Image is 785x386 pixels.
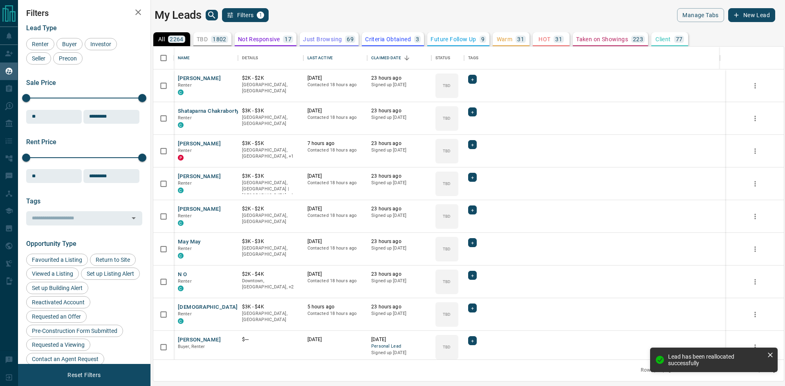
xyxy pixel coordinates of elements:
[471,239,474,247] span: +
[749,308,761,321] button: more
[497,36,513,42] p: Warm
[178,246,192,251] span: Renter
[303,36,342,42] p: Just Browsing
[371,140,427,147] p: 23 hours ago
[468,140,477,149] div: +
[242,336,299,343] p: $---
[655,36,671,42] p: Client
[178,187,184,193] div: condos.ca
[307,238,363,245] p: [DATE]
[242,173,299,180] p: $3K - $3K
[371,180,427,186] p: Signed up [DATE]
[749,112,761,125] button: more
[26,353,104,365] div: Contact an Agent Request
[26,8,142,18] h2: Filters
[365,36,411,42] p: Criteria Obtained
[371,271,427,278] p: 23 hours ago
[242,147,299,160] p: Toronto
[206,10,218,20] button: search button
[435,47,451,69] div: Status
[749,276,761,288] button: more
[62,368,106,382] button: Reset Filters
[26,268,79,280] div: Viewed a Listing
[197,36,208,42] p: TBD
[26,24,57,32] span: Lead Type
[371,205,427,212] p: 23 hours ago
[468,75,477,84] div: +
[471,271,474,279] span: +
[555,36,562,42] p: 31
[371,82,427,88] p: Signed up [DATE]
[53,52,83,65] div: Precon
[26,38,54,50] div: Renter
[749,145,761,157] button: more
[81,268,140,280] div: Set up Listing Alert
[307,245,363,252] p: Contacted 18 hours ago
[307,107,363,114] p: [DATE]
[242,82,299,94] p: [GEOGRAPHIC_DATA], [GEOGRAPHIC_DATA]
[29,270,76,277] span: Viewed a Listing
[371,303,427,310] p: 23 hours ago
[174,47,238,69] div: Name
[26,79,56,87] span: Sale Price
[26,282,88,294] div: Set up Building Alert
[178,89,184,95] div: condos.ca
[242,303,299,310] p: $3K - $4K
[178,148,192,153] span: Renter
[347,36,354,42] p: 69
[443,181,451,187] p: TBD
[93,257,133,263] span: Return to Site
[26,240,76,248] span: Opportunity Type
[242,107,299,114] p: $3K - $3K
[242,310,299,323] p: [GEOGRAPHIC_DATA], [GEOGRAPHIC_DATA]
[26,339,90,351] div: Requested a Viewing
[29,341,87,348] span: Requested a Viewing
[242,212,299,225] p: [GEOGRAPHIC_DATA], [GEOGRAPHIC_DATA]
[443,115,451,121] p: TBD
[307,278,363,284] p: Contacted 18 hours ago
[371,173,427,180] p: 23 hours ago
[242,245,299,258] p: [GEOGRAPHIC_DATA], [GEOGRAPHIC_DATA]
[367,47,431,69] div: Claimed Date
[307,180,363,186] p: Contacted 18 hours ago
[90,254,136,266] div: Return to Site
[178,220,184,226] div: condos.ca
[178,83,192,88] span: Renter
[242,278,299,290] p: Scarborough, Toronto
[443,148,451,154] p: TBD
[178,181,192,186] span: Renter
[178,205,221,213] button: [PERSON_NAME]
[371,212,427,219] p: Signed up [DATE]
[26,52,51,65] div: Seller
[238,47,303,69] div: Details
[56,38,83,50] div: Buyer
[85,38,117,50] div: Investor
[178,122,184,128] div: condos.ca
[242,205,299,212] p: $2K - $2K
[242,238,299,245] p: $3K - $3K
[307,140,363,147] p: 7 hours ago
[170,36,184,42] p: 2264
[676,36,683,42] p: 77
[538,36,550,42] p: HOT
[307,82,363,88] p: Contacted 18 hours ago
[471,304,474,312] span: +
[59,41,80,47] span: Buyer
[307,173,363,180] p: [DATE]
[178,213,192,219] span: Renter
[468,271,477,280] div: +
[371,336,427,343] p: [DATE]
[29,313,84,320] span: Requested an Offer
[285,36,292,42] p: 17
[307,47,333,69] div: Last Active
[471,141,474,149] span: +
[29,356,101,362] span: Contact an Agent Request
[371,238,427,245] p: 23 hours ago
[471,108,474,116] span: +
[468,107,477,116] div: +
[307,212,363,219] p: Contacted 18 hours ago
[464,47,720,69] div: Tags
[468,205,477,214] div: +
[443,311,451,317] p: TBD
[416,36,419,42] p: 3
